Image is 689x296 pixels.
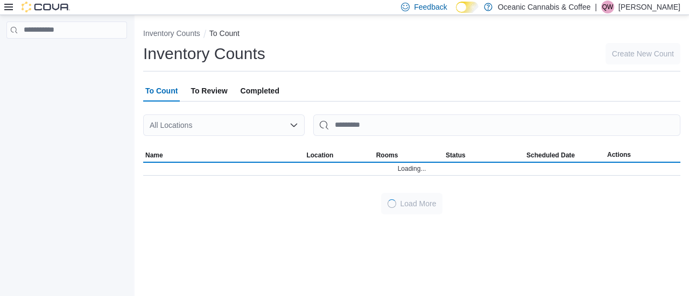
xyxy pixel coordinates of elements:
[306,151,333,160] span: Location
[398,164,426,173] span: Loading...
[374,149,444,162] button: Rooms
[145,151,163,160] span: Name
[22,2,70,12] img: Cova
[191,80,227,102] span: To Review
[602,1,614,13] span: QW
[414,2,447,12] span: Feedback
[290,121,298,129] button: Open list of options
[381,193,443,214] button: LoadingLoad More
[601,1,614,13] div: Quentin White
[376,151,398,160] span: Rooms
[607,150,631,159] span: Actions
[385,197,398,210] span: Loading
[209,29,240,38] button: To Count
[143,43,265,64] h1: Inventory Counts
[400,198,437,209] span: Load More
[444,149,524,162] button: Status
[6,41,127,67] nav: Complex example
[313,114,680,136] input: This is a search bar. After typing your query, hit enter to filter the results lower in the page.
[446,151,466,160] span: Status
[612,48,674,59] span: Create New Count
[241,80,279,102] span: Completed
[526,151,575,160] span: Scheduled Date
[304,149,374,162] button: Location
[618,1,680,13] p: [PERSON_NAME]
[143,28,680,41] nav: An example of EuiBreadcrumbs
[143,149,304,162] button: Name
[145,80,178,102] span: To Count
[606,43,680,64] button: Create New Count
[595,1,597,13] p: |
[143,29,200,38] button: Inventory Counts
[456,2,479,13] input: Dark Mode
[524,149,605,162] button: Scheduled Date
[498,1,591,13] p: Oceanic Cannabis & Coffee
